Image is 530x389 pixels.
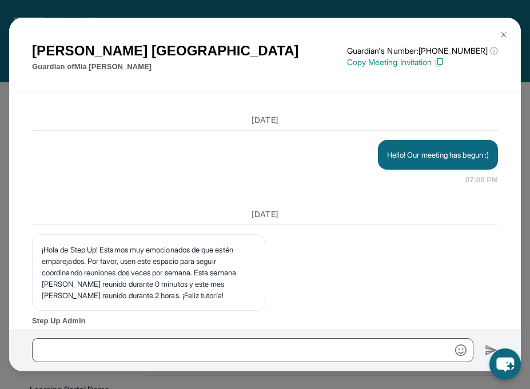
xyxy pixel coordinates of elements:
[387,149,489,161] p: Hello! Our meeting has begun :)
[32,114,498,126] h3: [DATE]
[32,41,299,61] h1: [PERSON_NAME] [GEOGRAPHIC_DATA]
[32,326,498,338] span: 11:48 AM
[32,315,498,327] span: Step Up Admin
[499,30,508,39] img: Close Icon
[42,244,256,301] p: ¡Hola de Step Up! Estamos muy emocionados de que estén emparejados. Por favor, usen este espacio ...
[32,61,299,73] p: Guardian of Mia [PERSON_NAME]
[32,208,498,220] h3: [DATE]
[465,174,498,186] span: 07:00 PM
[485,343,498,357] img: Send icon
[434,57,444,67] img: Copy Icon
[347,57,498,68] p: Copy Meeting Invitation
[489,348,521,380] button: chat-button
[347,45,498,57] p: Guardian's Number: [PHONE_NUMBER]
[455,344,467,356] img: Emoji
[490,45,498,57] span: ⓘ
